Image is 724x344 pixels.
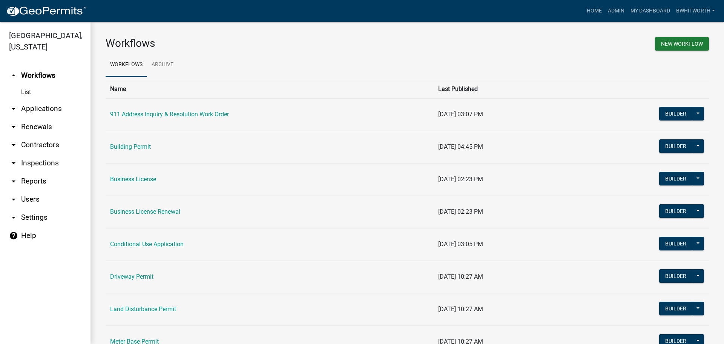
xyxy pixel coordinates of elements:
span: [DATE] 04:45 PM [438,143,483,150]
a: Home [584,4,605,18]
i: arrow_drop_down [9,104,18,113]
th: Last Published [434,80,571,98]
button: New Workflow [655,37,709,51]
th: Name [106,80,434,98]
button: Builder [659,139,692,153]
i: arrow_drop_down [9,195,18,204]
i: help [9,231,18,240]
i: arrow_drop_down [9,177,18,186]
span: [DATE] 10:27 AM [438,305,483,313]
a: My Dashboard [627,4,673,18]
i: arrow_drop_down [9,122,18,131]
span: [DATE] 03:07 PM [438,111,483,118]
a: Conditional Use Application [110,241,184,248]
button: Builder [659,107,692,120]
i: arrow_drop_down [9,213,18,222]
a: Workflows [106,53,147,77]
i: arrow_drop_down [9,140,18,150]
a: 911 Address Inquiry & Resolution Work Order [110,111,229,118]
a: Archive [147,53,178,77]
button: Builder [659,172,692,185]
span: [DATE] 02:23 PM [438,176,483,183]
a: Building Permit [110,143,151,150]
i: arrow_drop_up [9,71,18,80]
h3: Workflows [106,37,402,50]
a: Business License [110,176,156,183]
a: Land Disturbance Permit [110,305,176,313]
a: Business License Renewal [110,208,180,215]
a: Driveway Permit [110,273,153,280]
span: [DATE] 03:05 PM [438,241,483,248]
button: Builder [659,237,692,250]
a: Admin [605,4,627,18]
i: arrow_drop_down [9,159,18,168]
span: [DATE] 10:27 AM [438,273,483,280]
button: Builder [659,269,692,283]
span: [DATE] 02:23 PM [438,208,483,215]
a: BWhitworth [673,4,718,18]
button: Builder [659,204,692,218]
button: Builder [659,302,692,315]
